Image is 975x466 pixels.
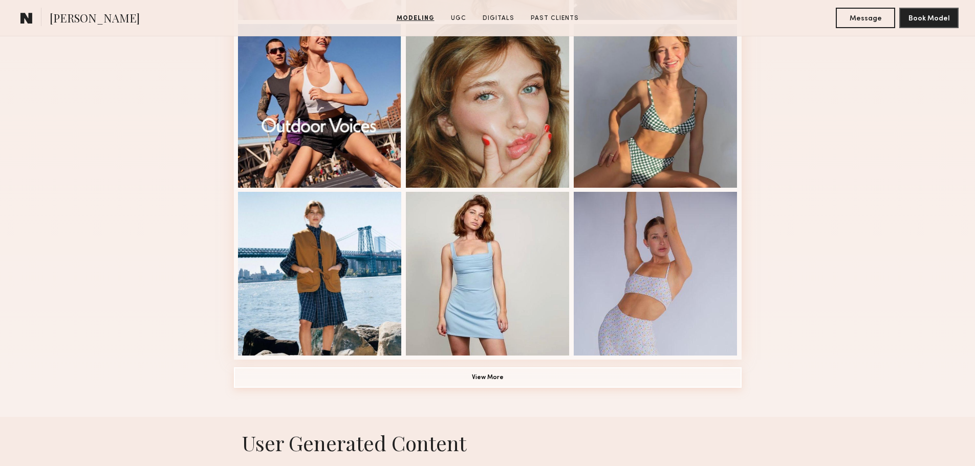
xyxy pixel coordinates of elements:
span: [PERSON_NAME] [50,10,140,28]
button: Book Model [899,8,959,28]
button: View More [234,367,742,388]
a: Digitals [479,14,518,23]
a: Past Clients [527,14,583,23]
a: Modeling [393,14,439,23]
a: UGC [447,14,470,23]
h1: User Generated Content [226,429,750,456]
a: Book Model [899,13,959,22]
button: Message [836,8,895,28]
